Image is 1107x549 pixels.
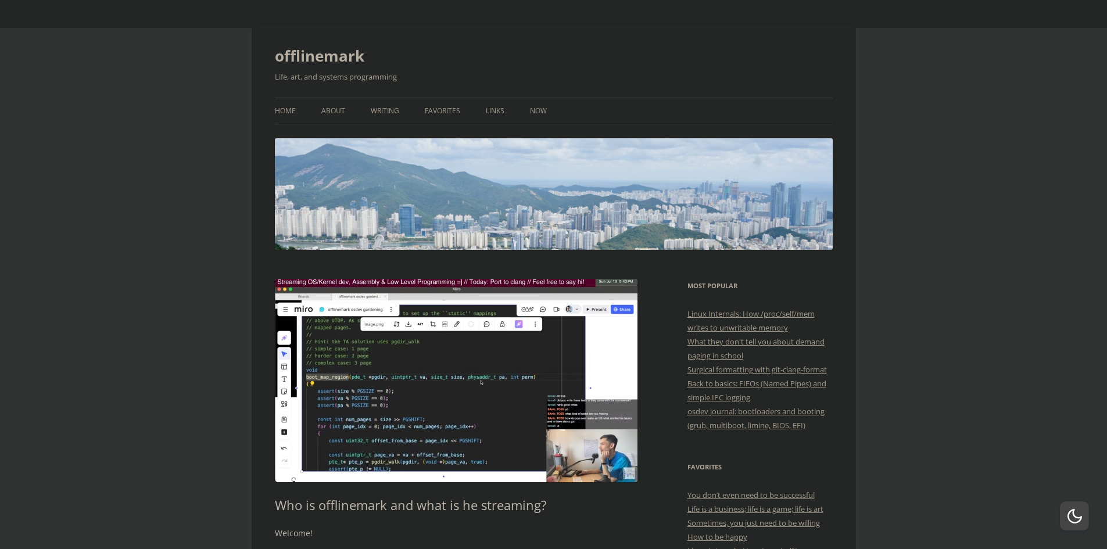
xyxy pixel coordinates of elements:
[687,308,815,333] a: Linux Internals: How /proc/self/mem writes to unwritable memory
[687,518,820,528] a: Sometimes, you just need to be willing
[275,497,638,512] h1: Who is offlinemark and what is he streaming?
[425,98,460,124] a: Favorites
[275,98,296,124] a: Home
[687,504,823,514] a: Life is a business; life is a game; life is art
[687,378,826,403] a: Back to basics: FIFOs (Named Pipes) and simple IPC logging
[275,70,833,84] h2: Life, art, and systems programming
[321,98,345,124] a: About
[687,532,747,542] a: How to be happy
[275,42,364,70] a: offlinemark
[687,336,825,361] a: What they don't tell you about demand paging in school
[687,279,833,293] h3: Most Popular
[687,490,815,500] a: You don’t even need to be successful
[275,138,833,250] img: offlinemark
[687,364,827,375] a: Surgical formatting with git-clang-format
[687,406,825,430] a: osdev journal: bootloaders and booting (grub, multiboot, limine, BIOS, EFI)
[486,98,504,124] a: Links
[530,98,547,124] a: Now
[371,98,399,124] a: Writing
[687,460,833,474] h3: Favorites
[275,526,638,540] p: Welcome!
